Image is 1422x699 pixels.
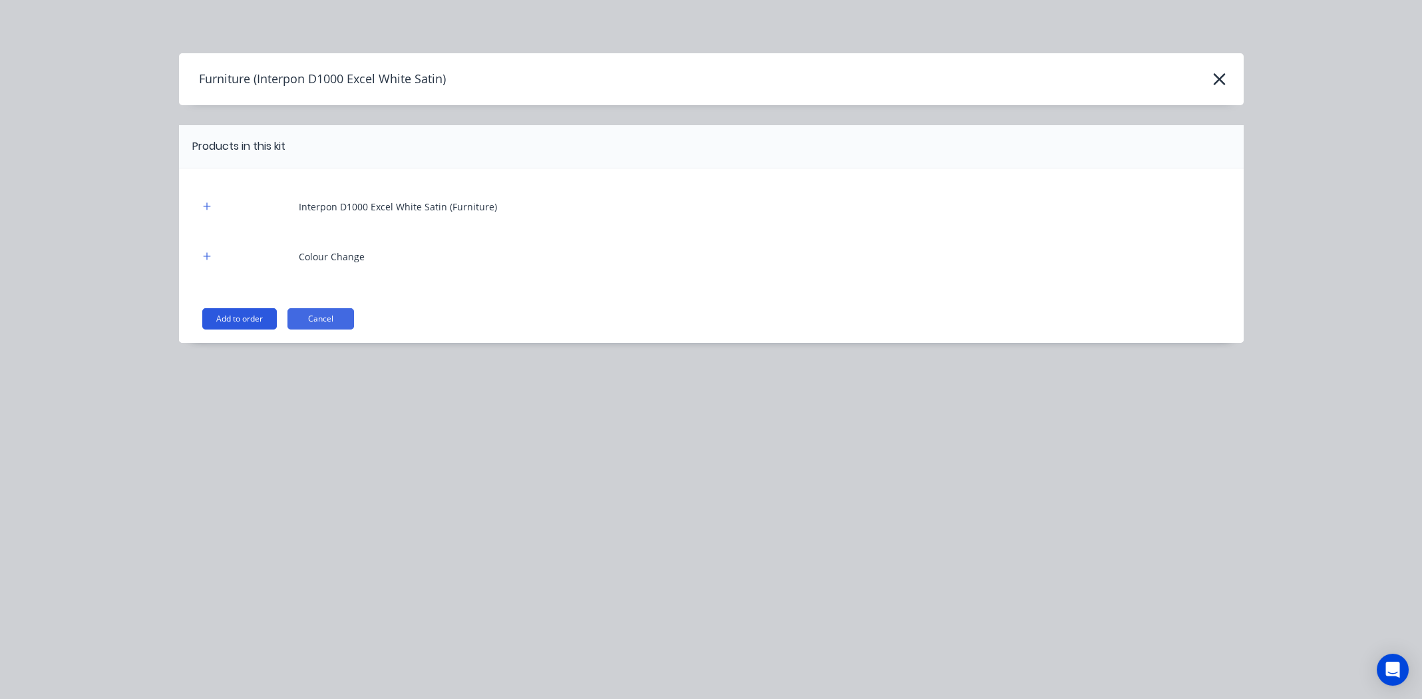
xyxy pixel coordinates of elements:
button: Add to order [202,308,277,330]
button: Cancel [287,308,354,330]
div: Colour Change [299,250,365,264]
div: Products in this kit [192,138,285,154]
div: Open Intercom Messenger [1377,654,1409,686]
div: Interpon D1000 Excel White Satin (Furniture) [299,200,497,214]
h4: Furniture (Interpon D1000 Excel White Satin) [179,67,446,92]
